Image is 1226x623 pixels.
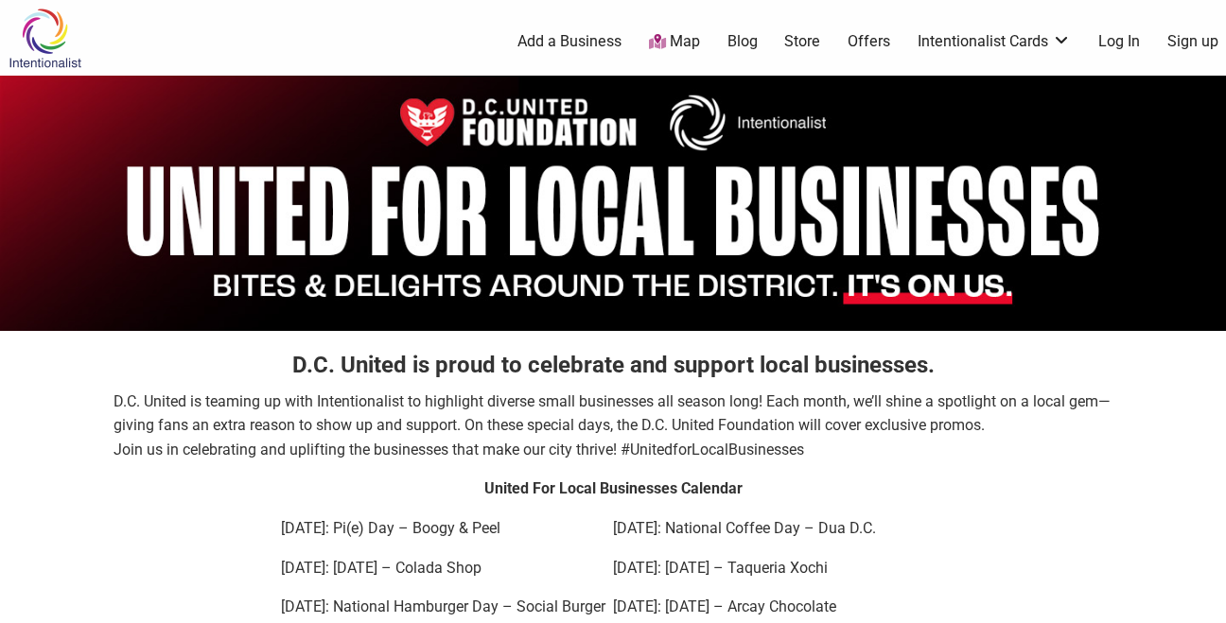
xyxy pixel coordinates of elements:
[784,31,820,52] a: Store
[848,31,890,52] a: Offers
[649,31,700,53] a: Map
[281,595,613,619] p: [DATE]: National Hamburger Day – Social Burger
[613,595,945,619] p: [DATE]: [DATE] – Arcay Chocolate
[484,479,743,497] strong: United For Local Businesses Calendar
[613,556,945,580] p: [DATE]: [DATE] – Taqueria Xochi
[292,352,935,378] strong: D.C. United is proud to celebrate and support local businesses.
[517,31,622,52] a: Add a Business
[727,31,758,52] a: Blog
[281,516,613,541] p: [DATE]: Pi(e) Day – Boogy & Peel
[281,556,613,580] p: [DATE]: [DATE] – Colada Shop
[114,389,1112,462] p: D.C. United is teaming up with Intentionalist to highlight diverse small businesses all season lo...
[918,31,1071,52] a: Intentionalist Cards
[1098,31,1140,52] a: Log In
[613,516,945,541] p: [DATE]: National Coffee Day – Dua D.C.
[1167,31,1218,52] a: Sign up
